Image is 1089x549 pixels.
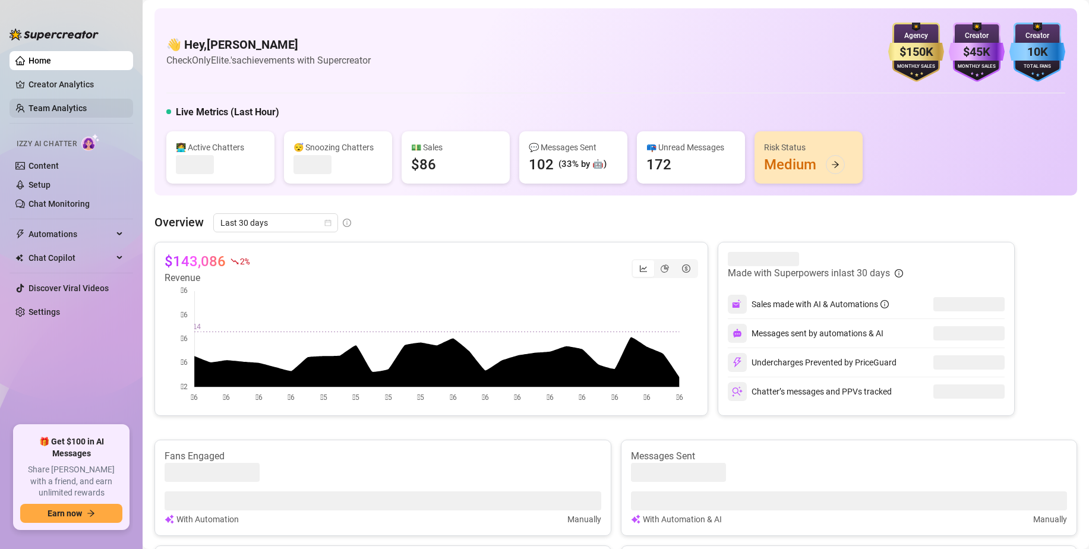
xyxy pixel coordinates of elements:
img: AI Chatter [81,134,100,151]
a: Team Analytics [29,103,87,113]
article: With Automation [176,513,239,526]
article: Manually [1033,513,1067,526]
span: thunderbolt [15,229,25,239]
h5: Live Metrics (Last Hour) [176,105,279,119]
img: gold-badge-CigiZidd.svg [888,23,944,82]
h4: 👋 Hey, [PERSON_NAME] [166,36,371,53]
div: segmented control [632,259,698,278]
div: Messages sent by automations & AI [728,324,883,343]
img: blue-badge-DgoSNQY1.svg [1009,23,1065,82]
a: Discover Viral Videos [29,283,109,293]
div: $86 [411,155,436,174]
div: Chatter’s messages and PPVs tracked [728,382,892,401]
div: 👩‍💻 Active Chatters [176,141,265,154]
article: Check OnlyElite.'s achievements with Supercreator [166,53,371,68]
span: Chat Copilot [29,248,113,267]
img: logo-BBDzfeDw.svg [10,29,99,40]
div: 10K [1009,43,1065,61]
div: 📪 Unread Messages [646,141,736,154]
div: $45K [949,43,1005,61]
span: fall [231,257,239,266]
article: Overview [154,213,204,231]
span: dollar-circle [682,264,690,273]
div: 💵 Sales [411,141,500,154]
div: 😴 Snoozing Chatters [293,141,383,154]
div: Creator [949,30,1005,42]
a: Settings [29,307,60,317]
div: Monthly Sales [888,63,944,71]
div: Risk Status [764,141,853,154]
img: purple-badge-B9DA21FR.svg [949,23,1005,82]
a: Creator Analytics [29,75,124,94]
article: $143,086 [165,252,226,271]
a: Chat Monitoring [29,199,90,209]
span: line-chart [639,264,648,273]
article: Fans Engaged [165,450,601,463]
span: info-circle [895,269,903,277]
span: Automations [29,225,113,244]
span: Last 30 days [220,214,331,232]
span: arrow-right [87,509,95,518]
a: Setup [29,180,50,190]
div: $150K [888,43,944,61]
div: Sales made with AI & Automations [752,298,889,311]
div: Monthly Sales [949,63,1005,71]
span: Izzy AI Chatter [17,138,77,150]
div: 102 [529,155,554,174]
div: (33% by 🤖) [558,157,607,172]
img: svg%3e [732,386,743,397]
img: svg%3e [165,513,174,526]
article: With Automation & AI [643,513,722,526]
div: 💬 Messages Sent [529,141,618,154]
div: 172 [646,155,671,174]
span: info-circle [343,219,351,227]
div: Agency [888,30,944,42]
span: 2 % [240,255,249,267]
img: svg%3e [733,329,742,338]
div: Total Fans [1009,63,1065,71]
a: Home [29,56,51,65]
button: Earn nowarrow-right [20,504,122,523]
img: svg%3e [631,513,640,526]
article: Messages Sent [631,450,1068,463]
div: Creator [1009,30,1065,42]
span: Earn now [48,509,82,518]
div: Undercharges Prevented by PriceGuard [728,353,897,372]
span: arrow-right [831,160,839,169]
span: Share [PERSON_NAME] with a friend, and earn unlimited rewards [20,464,122,499]
span: info-circle [880,300,889,308]
span: 🎁 Get $100 in AI Messages [20,436,122,459]
article: Manually [567,513,601,526]
a: Content [29,161,59,171]
article: Made with Superpowers in last 30 days [728,266,890,280]
img: svg%3e [732,299,743,310]
img: svg%3e [732,357,743,368]
img: Chat Copilot [15,254,23,262]
span: calendar [324,219,332,226]
span: pie-chart [661,264,669,273]
article: Revenue [165,271,249,285]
